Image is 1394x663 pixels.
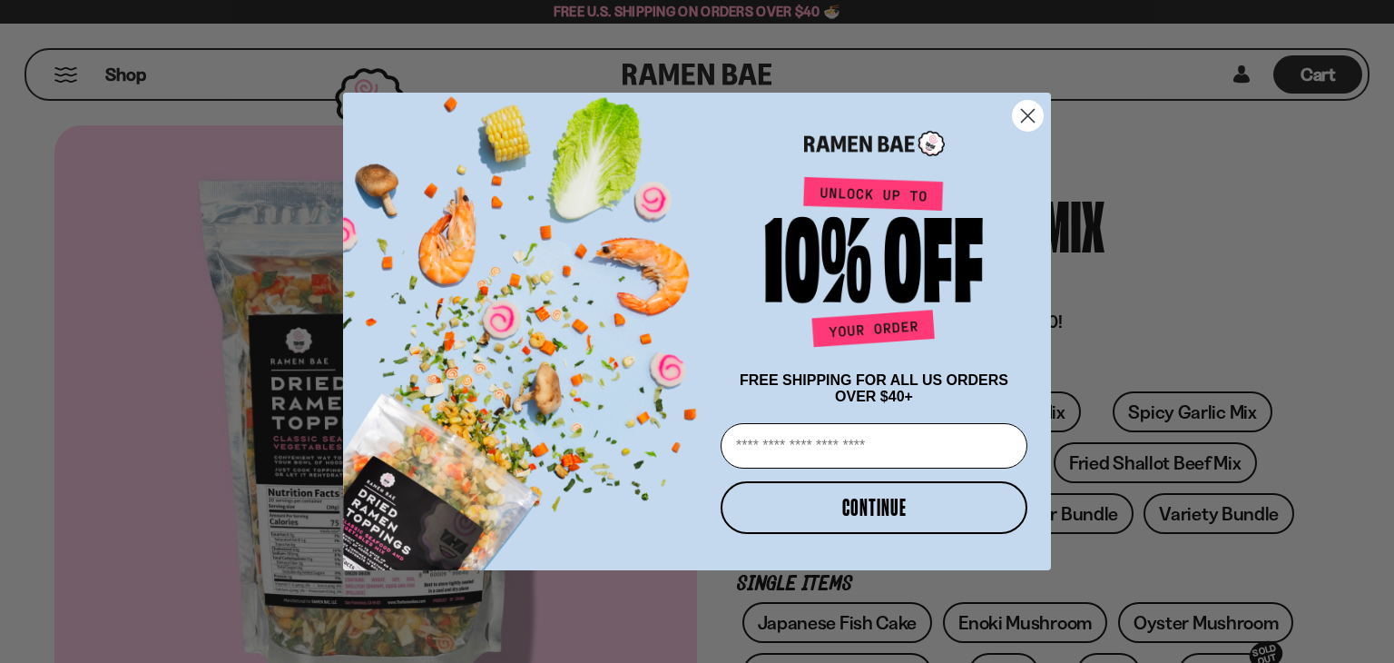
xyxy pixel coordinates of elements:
[343,76,713,570] img: ce7035ce-2e49-461c-ae4b-8ade7372f32c.png
[740,372,1008,404] span: FREE SHIPPING FOR ALL US ORDERS OVER $40+
[1012,100,1044,132] button: Close dialog
[761,176,987,354] img: Unlock up to 10% off
[804,129,945,159] img: Ramen Bae Logo
[721,481,1027,534] button: CONTINUE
